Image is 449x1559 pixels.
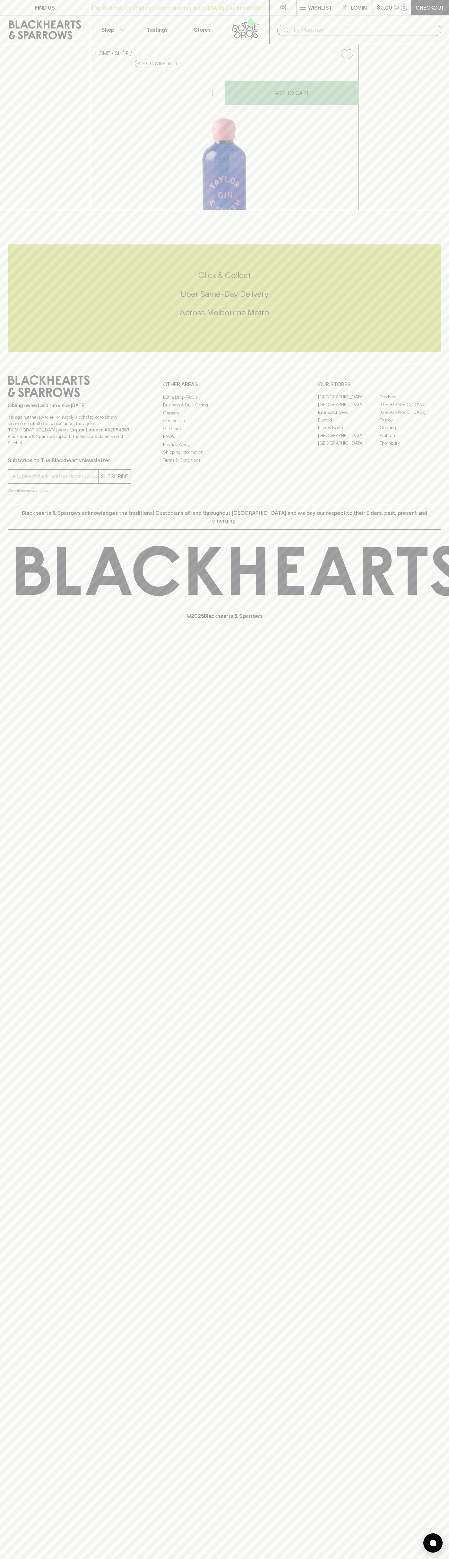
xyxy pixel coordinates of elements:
[430,1540,436,1546] img: bubble-icon
[318,439,380,447] a: [GEOGRAPHIC_DATA]
[8,307,441,318] h5: Across Melbourne Metro
[115,50,129,56] a: SHOP
[70,427,129,432] strong: Liquor License #32064953
[35,4,55,12] p: FIND US
[135,60,177,67] button: Add to wishlist
[318,393,380,401] a: [GEOGRAPHIC_DATA]
[163,433,286,440] a: FAQ's
[180,15,225,44] a: Stores
[194,26,211,34] p: Stores
[380,416,441,424] a: Fitzroy
[8,270,441,281] h5: Click & Collect
[8,289,441,299] h5: Uber Same-Day Delivery
[351,4,367,12] p: Login
[99,470,131,483] button: SUBSCRIBE
[163,448,286,456] a: Shipping Information
[403,6,405,9] p: 0
[90,15,135,44] button: Shop
[8,414,131,446] p: It is against the law to sell or supply alcohol to, or to obtain alcohol on behalf of a person un...
[163,417,286,425] a: Contact Us
[318,401,380,409] a: [GEOGRAPHIC_DATA]
[380,409,441,416] a: [GEOGRAPHIC_DATA]
[380,401,441,409] a: [GEOGRAPHIC_DATA]
[163,393,286,401] a: Bottle Drop FAQ's
[380,424,441,432] a: Geelong
[135,15,180,44] a: Tastings
[163,456,286,464] a: Terms & Conditions
[163,409,286,417] a: Careers
[275,89,309,97] p: ADD TO CART
[8,487,131,494] p: We will never spam you
[13,471,98,481] input: e.g. jane@blackheartsandsparrows.com.au
[380,432,441,439] a: Prahran
[318,380,441,388] p: OUR STORES
[90,66,358,210] img: 18806.png
[380,393,441,401] a: Braddon
[318,424,380,432] a: Fitzroy North
[318,432,380,439] a: [GEOGRAPHIC_DATA]
[377,4,392,12] p: $0.00
[308,4,332,12] p: Wishlist
[95,50,110,56] a: HOME
[101,26,114,34] p: Shop
[380,439,441,447] a: Thornbury
[163,425,286,432] a: Gift Cards
[13,509,436,524] p: Blackhearts & Sparrows acknowledges the traditional Custodians of land throughout [GEOGRAPHIC_DAT...
[8,456,131,464] p: Subscribe to The Blackhearts Newsletter
[147,26,168,34] p: Tastings
[416,4,445,12] p: Checkout
[8,402,131,409] p: Sibling owned and run since [DATE]
[163,440,286,448] a: Privacy Policy
[338,47,356,63] button: Add to wishlist
[293,25,436,35] input: Try "Pinot noir"
[8,244,441,352] div: Call to action block
[163,380,286,388] p: OTHER AREAS
[318,416,380,424] a: Elwood
[163,401,286,409] a: Business & Bulk Gifting
[101,473,128,480] p: SUBSCRIBE
[225,81,359,105] button: ADD TO CART
[318,409,380,416] a: Brunswick West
